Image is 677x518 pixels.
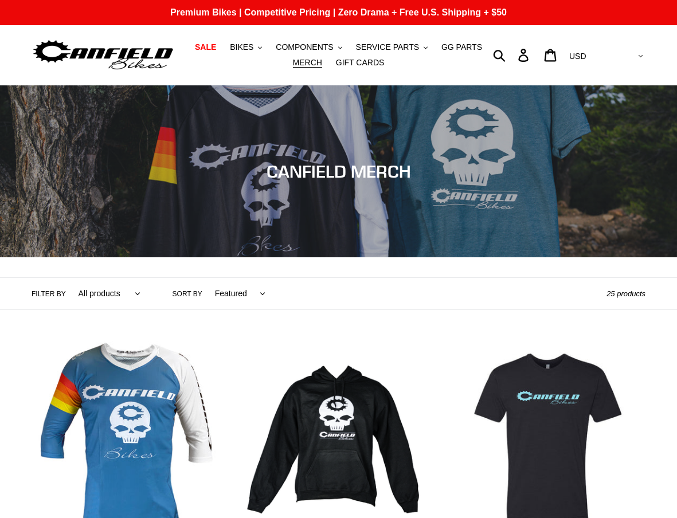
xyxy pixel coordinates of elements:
[436,40,488,55] a: GG PARTS
[356,42,419,52] span: SERVICE PARTS
[195,42,216,52] span: SALE
[224,40,268,55] button: BIKES
[189,40,222,55] a: SALE
[267,161,411,182] span: CANFIELD MERCH
[270,40,347,55] button: COMPONENTS
[287,55,328,70] a: MERCH
[441,42,482,52] span: GG PARTS
[293,58,322,68] span: MERCH
[32,37,175,73] img: Canfield Bikes
[330,55,390,70] a: GIFT CARDS
[230,42,253,52] span: BIKES
[350,40,433,55] button: SERVICE PARTS
[606,289,645,298] span: 25 products
[336,58,385,68] span: GIFT CARDS
[276,42,333,52] span: COMPONENTS
[32,289,66,299] label: Filter by
[173,289,202,299] label: Sort by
